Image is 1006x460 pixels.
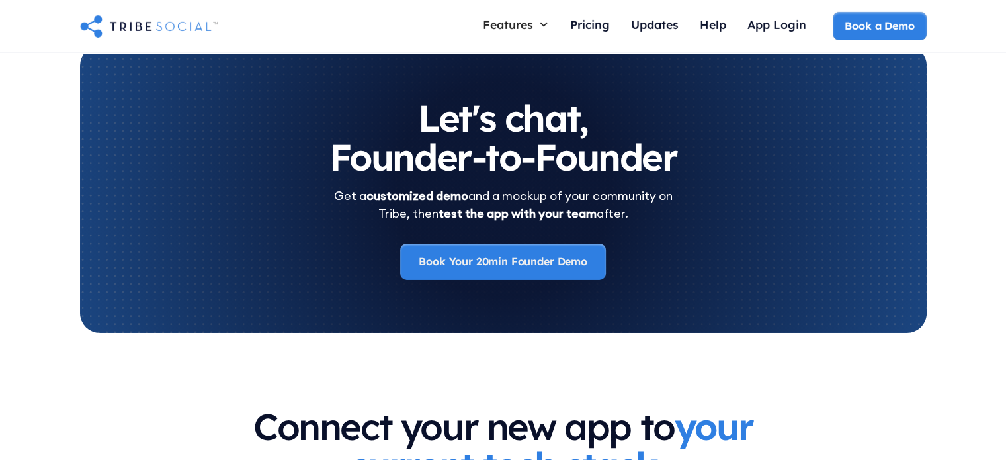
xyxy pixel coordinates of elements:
[439,206,597,221] strong: test the app with your team
[400,244,606,279] a: Book Your 20min Founder Demo
[366,188,468,203] strong: customized demo
[483,17,533,32] div: Features
[560,12,620,40] a: Pricing
[80,13,218,39] a: home
[631,17,679,32] div: Updates
[620,12,689,40] a: Updates
[472,12,560,37] div: Features
[833,12,926,40] a: Book a Demo
[700,17,726,32] div: Help
[689,12,737,40] a: Help
[106,99,900,177] h2: Let's chat, Founder-to-Founder
[747,17,806,32] div: App Login
[570,17,610,32] div: Pricing
[737,12,817,40] a: App Login
[334,187,673,222] div: Get a and a mockup of your community on Tribe, then after.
